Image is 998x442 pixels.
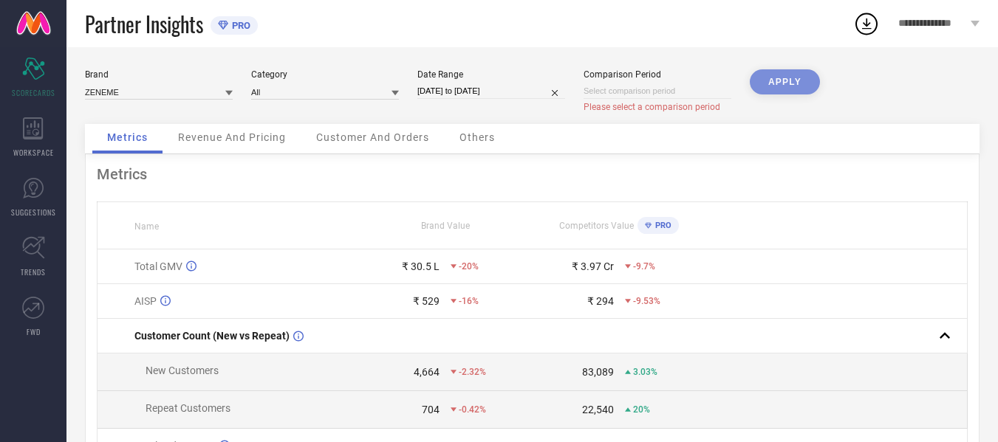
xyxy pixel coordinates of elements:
[633,404,650,415] span: 20%
[316,131,429,143] span: Customer And Orders
[414,366,440,378] div: 4,664
[633,261,655,272] span: -9.7%
[422,404,440,415] div: 704
[97,165,968,183] div: Metrics
[178,131,286,143] span: Revenue And Pricing
[459,296,479,306] span: -16%
[582,404,614,415] div: 22,540
[13,147,54,158] span: WORKSPACE
[559,221,634,231] span: Competitors Value
[584,69,731,80] div: Comparison Period
[413,295,440,307] div: ₹ 529
[146,365,219,376] span: New Customers
[417,83,565,99] input: Select date range
[572,260,614,272] div: ₹ 3.97 Cr
[11,207,56,218] span: SUGGESTIONS
[584,83,731,99] input: Select comparison period
[582,366,614,378] div: 83,089
[134,295,157,307] span: AISP
[459,367,486,377] span: -2.32%
[85,9,203,39] span: Partner Insights
[652,221,671,230] span: PRO
[402,260,440,272] div: ₹ 30.5 L
[228,20,250,31] span: PRO
[85,69,233,80] div: Brand
[107,131,148,143] span: Metrics
[27,326,41,337] span: FWD
[21,266,46,277] span: TRENDS
[146,402,230,414] span: Repeat Customers
[459,131,495,143] span: Others
[12,87,55,98] span: SCORECARDS
[459,404,486,415] span: -0.42%
[134,221,159,232] span: Name
[459,261,479,272] span: -20%
[633,367,657,377] span: 3.03%
[587,295,614,307] div: ₹ 294
[633,296,660,306] span: -9.53%
[251,69,399,80] div: Category
[584,102,720,112] span: Please select a comparison period
[134,330,290,342] span: Customer Count (New vs Repeat)
[134,260,182,272] span: Total GMV
[853,10,880,37] div: Open download list
[417,69,565,80] div: Date Range
[421,221,470,231] span: Brand Value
